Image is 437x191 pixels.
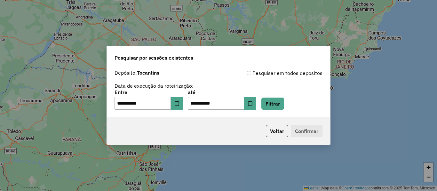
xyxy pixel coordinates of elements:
[115,82,194,90] label: Data de execução da roteirização:
[219,69,322,77] div: Pesquisar em todos depósitos
[115,69,159,77] label: Depósito:
[115,54,193,62] span: Pesquisar por sessões existentes
[261,98,284,110] button: Filtrar
[266,125,288,137] button: Voltar
[188,88,256,96] label: até
[115,88,183,96] label: Entre
[244,97,256,110] button: Choose Date
[171,97,183,110] button: Choose Date
[137,70,159,76] strong: Tocantins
